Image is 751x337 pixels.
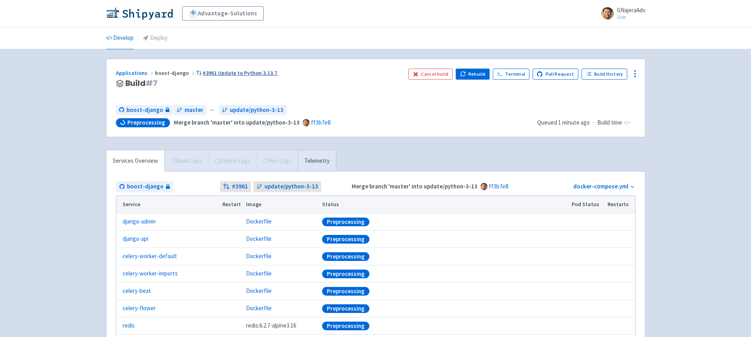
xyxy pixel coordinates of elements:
[106,150,164,172] a: Services Overview
[173,105,207,115] a: master
[537,119,590,126] span: Queued
[106,7,173,20] img: Shipyard logo
[322,287,369,296] div: Preprocessing
[537,118,635,127] div: ·
[311,119,330,126] a: ff3b7e8
[408,69,453,80] button: Cancel build
[127,119,165,127] span: Preprocessing
[174,119,300,126] strong: Merge branch 'master' into update/python-3-13
[116,69,155,76] a: Applications
[319,196,569,213] th: Status
[210,106,216,115] span: ←
[322,322,369,330] div: Preprocessing
[246,287,272,294] a: Dockerfile
[456,69,490,80] button: Rebuild
[298,150,336,172] a: Telemetry
[219,105,287,115] a: update/python-3-13
[533,69,579,80] a: Pull Request
[155,69,196,76] span: boost-django
[624,118,631,127] span: -:--
[106,27,134,49] a: Develop
[246,321,296,330] span: redis:6.2.7-alpine3.16
[352,182,477,190] strong: Merge branch 'master' into update/python-3-13
[127,182,164,191] span: boost-django
[145,78,158,89] span: # 7
[597,118,622,127] span: Build time
[489,182,508,190] a: ff3b7e8
[493,69,529,80] a: Terminal
[220,196,244,213] th: Restart
[246,235,272,242] a: Dockerfile
[230,106,283,115] span: update/python-3-13
[569,196,605,213] th: Pod Status
[143,27,168,49] a: Deploy
[265,182,318,191] span: update/python-3-13
[253,181,321,192] a: update/python-3-13
[596,7,645,20] a: GNajeraAdv User
[243,196,319,213] th: Image
[322,235,369,244] div: Preprocessing
[182,6,264,20] a: Advantage-Solutions
[605,196,635,213] th: Restarts
[123,304,156,313] a: celery-flower
[617,6,645,14] span: GNajeraAdv
[322,270,369,278] div: Preprocessing
[246,218,272,225] a: Dockerfile
[558,119,590,126] time: 1 minute ago
[116,105,173,115] a: boost-django
[123,235,148,244] a: django-api
[322,218,369,226] div: Preprocessing
[123,252,177,261] a: celery-worker-default
[617,15,645,20] small: User
[125,79,158,88] span: Build
[220,181,251,192] a: #3961
[246,304,272,312] a: Dockerfile
[123,269,178,278] a: celery-worker-imports
[322,252,369,261] div: Preprocessing
[116,196,220,213] th: Service
[123,217,156,226] a: django-admin
[322,304,369,313] div: Preprocessing
[246,270,272,277] a: Dockerfile
[184,106,203,115] span: master
[196,69,279,76] a: #3961 Update to Python 3.13.7
[581,69,627,80] a: Build History
[127,106,163,115] span: boost-django
[116,181,173,192] a: boost-django
[232,182,248,191] strong: # 3961
[123,287,151,296] a: celery-beat
[246,252,272,260] a: Dockerfile
[123,321,135,330] a: redis
[573,182,628,190] a: docker-compose.yml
